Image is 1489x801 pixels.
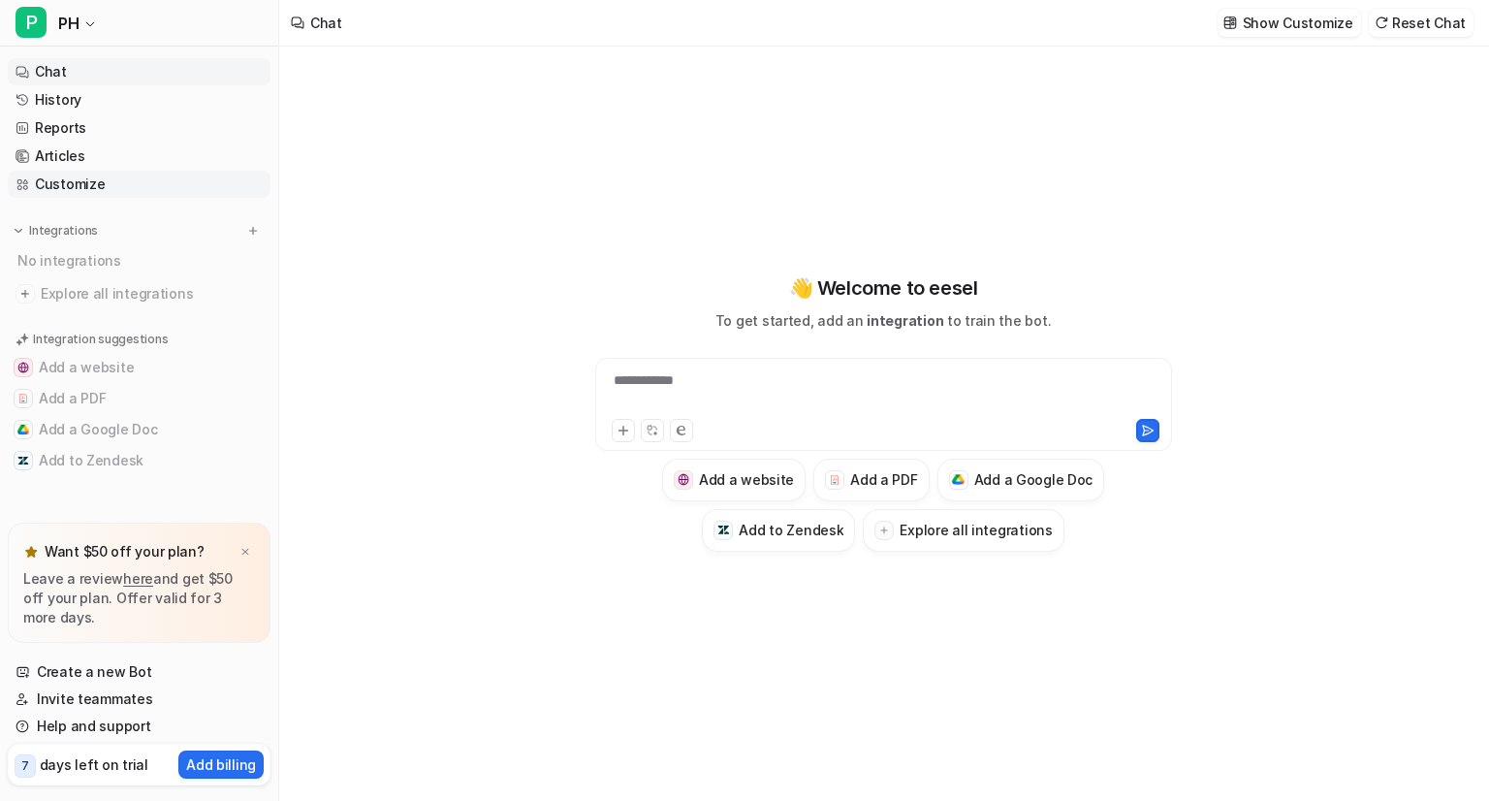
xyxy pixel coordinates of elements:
[33,331,168,348] p: Integration suggestions
[40,754,148,775] p: days left on trial
[813,459,929,501] button: Add a PDFAdd a PDF
[8,686,270,713] a: Invite teammates
[333,627,364,658] button: Send a message…
[16,594,371,627] textarea: Message…
[12,244,270,276] div: No integrations
[678,473,690,486] img: Add a website
[123,570,153,587] a: here
[17,393,29,404] img: Add a PDF
[58,10,79,37] span: PH
[16,7,47,38] span: P
[739,520,843,540] h3: Add to Zendesk
[13,8,49,45] button: go back
[23,569,255,627] p: Leave a review and get $50 off your plan. Offer valid for 3 more days.
[8,383,270,414] button: Add a PDFAdd a PDF
[1243,13,1353,33] p: Show Customize
[23,544,39,560] img: star
[1369,9,1473,37] button: Reset Chat
[1223,16,1237,30] img: customize
[8,143,270,170] a: Articles
[829,474,841,486] img: Add a PDF
[937,459,1105,501] button: Add a Google DocAdd a Google Doc
[789,273,978,303] p: 👋 Welcome to eesel
[246,224,260,238] img: menu_add.svg
[45,542,205,561] p: Want $50 off your plan?
[662,459,806,501] button: Add a websiteAdd a website
[82,11,113,42] img: Profile image for Katelin
[8,713,270,740] a: Help and support
[8,221,104,240] button: Integrations
[1218,9,1361,37] button: Show Customize
[30,635,46,651] button: Emoji picker
[17,362,29,373] img: Add a website
[17,424,29,435] img: Add a Google Doc
[1375,16,1388,30] img: reset
[41,278,263,309] span: Explore all integrations
[8,658,270,686] a: Create a new Bot
[715,310,1051,331] p: To get started, add an to train the bot.
[186,754,256,775] p: Add billing
[867,312,943,329] span: integration
[8,86,270,113] a: History
[8,445,270,476] button: Add to ZendeskAdd to Zendesk
[717,524,730,536] img: Add to Zendesk
[110,11,141,42] img: Profile image for Amogh
[239,546,251,559] img: x
[21,757,29,775] p: 7
[148,18,189,33] h1: eesel
[340,8,375,43] div: Close
[8,352,270,383] button: Add a websiteAdd a website
[8,280,270,307] a: Explore all integrations
[8,114,270,142] a: Reports
[8,171,270,198] a: Customize
[8,58,270,85] a: Chat
[29,223,98,239] p: Integrations
[17,455,29,466] img: Add to Zendesk
[900,520,1052,540] h3: Explore all integrations
[702,509,855,552] button: Add to ZendeskAdd to Zendesk
[8,414,270,445] button: Add a Google DocAdd a Google Doc
[12,224,25,238] img: expand menu
[974,469,1093,490] h3: Add a Google Doc
[699,469,794,490] h3: Add a website
[55,11,86,42] img: Profile image for eesel
[863,509,1063,552] button: Explore all integrations
[16,284,35,304] img: explore all integrations
[952,474,965,486] img: Add a Google Doc
[178,751,264,779] button: Add billing
[310,13,342,33] div: Chat
[850,469,917,490] h3: Add a PDF
[303,8,340,45] button: Home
